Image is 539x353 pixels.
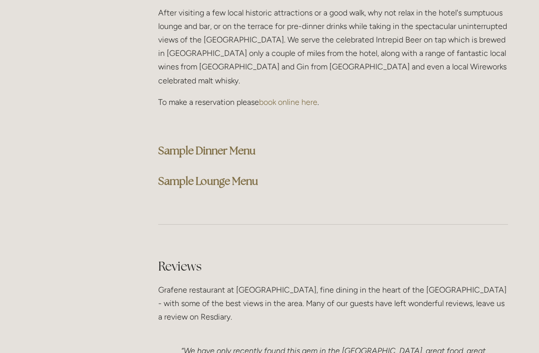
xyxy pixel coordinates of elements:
[158,144,256,157] a: Sample Dinner Menu
[158,95,508,109] p: To make a reservation please .
[158,258,508,275] h2: Reviews
[158,283,508,324] p: Grafene restaurant at [GEOGRAPHIC_DATA], fine dining in the heart of the [GEOGRAPHIC_DATA] - with...
[158,174,258,188] a: Sample Lounge Menu
[158,6,508,87] p: After visiting a few local historic attractions or a good walk, why not relax in the hotel's sump...
[259,97,317,107] a: book online here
